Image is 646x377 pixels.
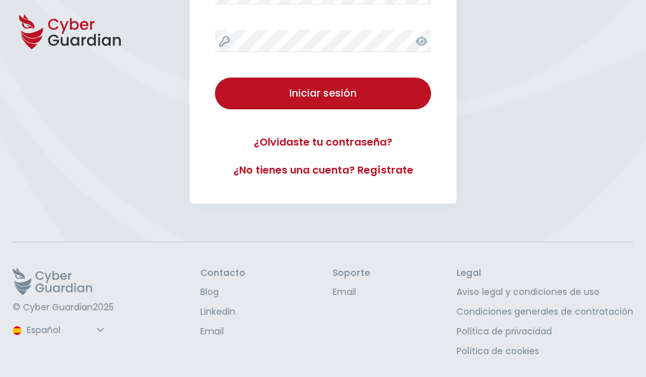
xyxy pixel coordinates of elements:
h3: Legal [457,268,633,279]
a: Blog [200,285,245,299]
a: Política de privacidad [457,325,633,338]
a: Política de cookies [457,345,633,358]
div: Iniciar sesión [224,86,422,101]
a: Condiciones generales de contratación [457,305,633,319]
a: Email [333,285,370,299]
p: © Cyber Guardian 2025 [13,302,114,313]
a: LinkedIn [200,305,245,319]
a: Email [200,325,245,338]
a: Aviso legal y condiciones de uso [457,285,633,299]
h3: Soporte [333,268,370,279]
button: Iniciar sesión [215,78,431,109]
a: ¿No tienes una cuenta? Regístrate [215,163,431,178]
img: region-logo [13,326,22,335]
h3: Contacto [200,268,245,279]
a: ¿Olvidaste tu contraseña? [215,135,431,150]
